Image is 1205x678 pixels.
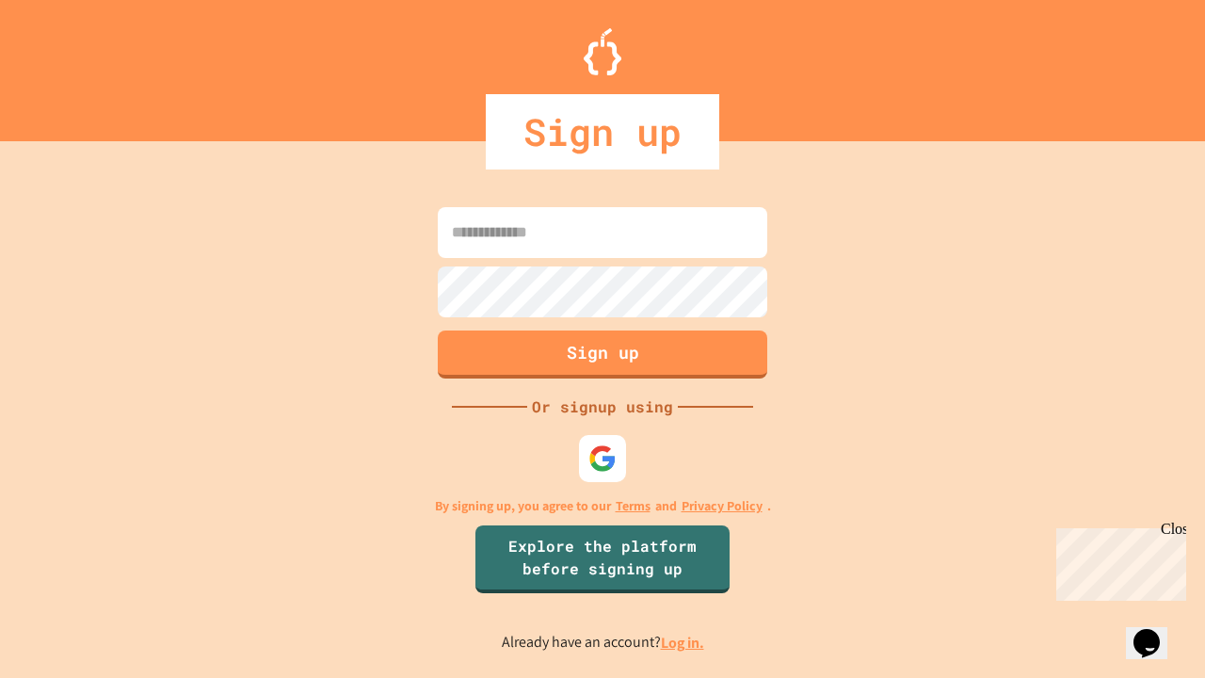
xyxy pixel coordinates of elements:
[8,8,130,120] div: Chat with us now!Close
[584,28,621,75] img: Logo.svg
[682,496,763,516] a: Privacy Policy
[502,631,704,654] p: Already have an account?
[486,94,719,169] div: Sign up
[616,496,651,516] a: Terms
[527,395,678,418] div: Or signup using
[588,444,617,473] img: google-icon.svg
[435,496,771,516] p: By signing up, you agree to our and .
[438,331,767,379] button: Sign up
[661,633,704,653] a: Log in.
[475,525,730,593] a: Explore the platform before signing up
[1049,521,1186,601] iframe: chat widget
[1126,603,1186,659] iframe: chat widget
